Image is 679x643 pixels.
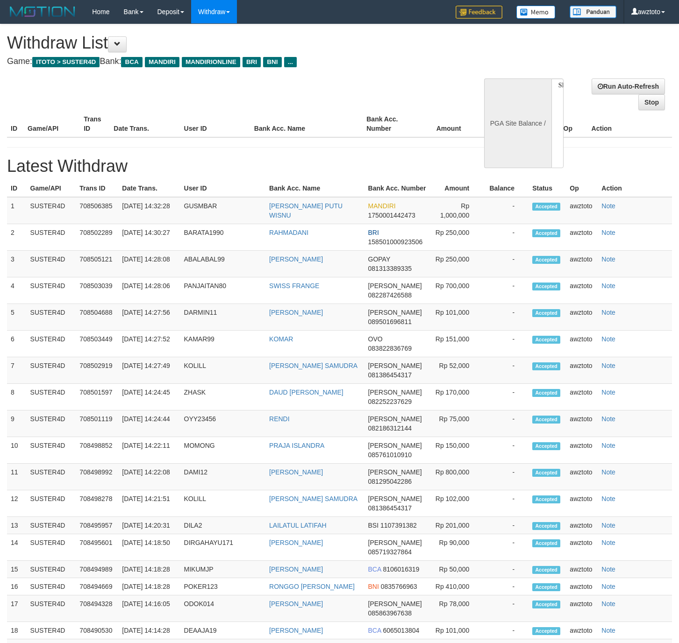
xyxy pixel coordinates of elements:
[598,180,672,197] th: Action
[638,94,665,110] a: Stop
[430,578,483,595] td: Rp 410,000
[7,622,27,639] td: 18
[566,622,598,639] td: awztoto
[7,357,27,384] td: 7
[430,437,483,464] td: Rp 150,000
[601,522,615,529] a: Note
[381,583,417,590] span: 0835766963
[566,251,598,277] td: awztoto
[532,336,560,344] span: Accepted
[368,291,412,299] span: 082287426588
[110,111,180,137] th: Date Trans.
[601,565,615,573] a: Note
[269,600,323,608] a: [PERSON_NAME]
[180,622,266,639] td: DEAAJA19
[269,539,323,546] a: [PERSON_NAME]
[483,490,529,517] td: -
[180,595,266,622] td: ODOK014
[27,331,76,357] td: SUSTER4D
[368,504,412,512] span: 081386454317
[7,34,443,52] h1: Withdraw List
[532,442,560,450] span: Accepted
[269,583,355,590] a: RONGGO [PERSON_NAME]
[27,197,76,224] td: SUSTER4D
[27,534,76,561] td: SUSTER4D
[368,318,412,325] span: 089501696811
[601,229,615,236] a: Note
[365,180,430,197] th: Bank Acc. Number
[76,464,118,490] td: 708498992
[27,410,76,437] td: SUSTER4D
[566,534,598,561] td: awztoto
[529,180,566,197] th: Status
[566,197,598,224] td: awztoto
[483,578,529,595] td: -
[7,111,24,137] th: ID
[601,583,615,590] a: Note
[532,229,560,237] span: Accepted
[76,197,118,224] td: 708506385
[180,331,266,357] td: KAMAR99
[483,357,529,384] td: -
[76,224,118,251] td: 708502289
[76,251,118,277] td: 708505121
[483,622,529,639] td: -
[368,451,412,459] span: 085761010910
[76,578,118,595] td: 708494669
[532,256,560,264] span: Accepted
[601,282,615,290] a: Note
[430,277,483,304] td: Rp 700,000
[566,490,598,517] td: awztoto
[121,57,142,67] span: BCA
[27,517,76,534] td: SUSTER4D
[76,534,118,561] td: 708495601
[532,203,560,211] span: Accepted
[7,304,27,331] td: 5
[368,583,379,590] span: BNI
[368,265,412,272] span: 081313389335
[265,180,364,197] th: Bank Acc. Name
[118,224,180,251] td: [DATE] 14:30:27
[180,464,266,490] td: DAMI12
[118,517,180,534] td: [DATE] 14:20:31
[484,78,551,168] div: PGA Site Balance /
[76,622,118,639] td: 708490530
[76,517,118,534] td: 708495957
[430,357,483,384] td: Rp 52,000
[566,561,598,578] td: awztoto
[76,357,118,384] td: 708502919
[368,255,390,263] span: GOPAY
[269,442,324,449] a: PRAJA ISLANDRA
[269,309,323,316] a: [PERSON_NAME]
[76,561,118,578] td: 708494989
[180,357,266,384] td: KOLILL
[27,595,76,622] td: SUSTER4D
[588,111,672,137] th: Action
[368,522,379,529] span: BSI
[430,490,483,517] td: Rp 102,000
[180,561,266,578] td: MIKUMJP
[483,197,529,224] td: -
[118,561,180,578] td: [DATE] 14:18:28
[7,224,27,251] td: 2
[483,517,529,534] td: -
[7,437,27,464] td: 10
[368,345,412,352] span: 083822836769
[118,304,180,331] td: [DATE] 14:27:56
[180,384,266,410] td: ZHASK
[7,517,27,534] td: 13
[430,595,483,622] td: Rp 78,000
[368,398,412,405] span: 082252237629
[269,627,323,634] a: [PERSON_NAME]
[601,539,615,546] a: Note
[27,224,76,251] td: SUSTER4D
[182,57,240,67] span: MANDIRIONLINE
[368,415,422,423] span: [PERSON_NAME]
[566,437,598,464] td: awztoto
[532,583,560,591] span: Accepted
[7,534,27,561] td: 14
[180,251,266,277] td: ABALABAL99
[118,357,180,384] td: [DATE] 14:27:49
[430,534,483,561] td: Rp 90,000
[180,578,266,595] td: POKER123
